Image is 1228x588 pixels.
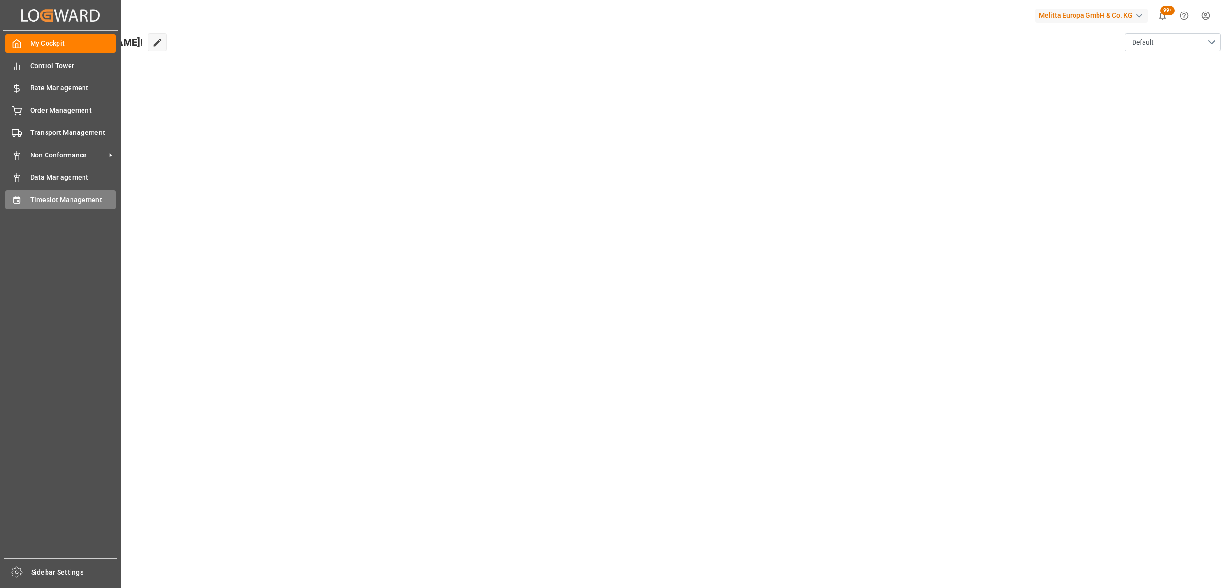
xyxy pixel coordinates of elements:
[30,61,116,71] span: Control Tower
[31,567,117,577] span: Sidebar Settings
[1173,5,1195,26] button: Help Center
[1160,6,1175,15] span: 99+
[5,168,116,187] a: Data Management
[5,79,116,97] a: Rate Management
[1152,5,1173,26] button: show 100 new notifications
[1035,6,1152,24] button: Melitta Europa GmbH & Co. KG
[5,101,116,120] a: Order Management
[1125,33,1221,51] button: open menu
[30,128,116,138] span: Transport Management
[30,195,116,205] span: Timeslot Management
[30,38,116,48] span: My Cockpit
[5,190,116,209] a: Timeslot Management
[30,83,116,93] span: Rate Management
[30,106,116,116] span: Order Management
[5,123,116,142] a: Transport Management
[1132,37,1154,48] span: Default
[1035,9,1148,23] div: Melitta Europa GmbH & Co. KG
[30,172,116,182] span: Data Management
[5,34,116,53] a: My Cockpit
[5,56,116,75] a: Control Tower
[30,150,106,160] span: Non Conformance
